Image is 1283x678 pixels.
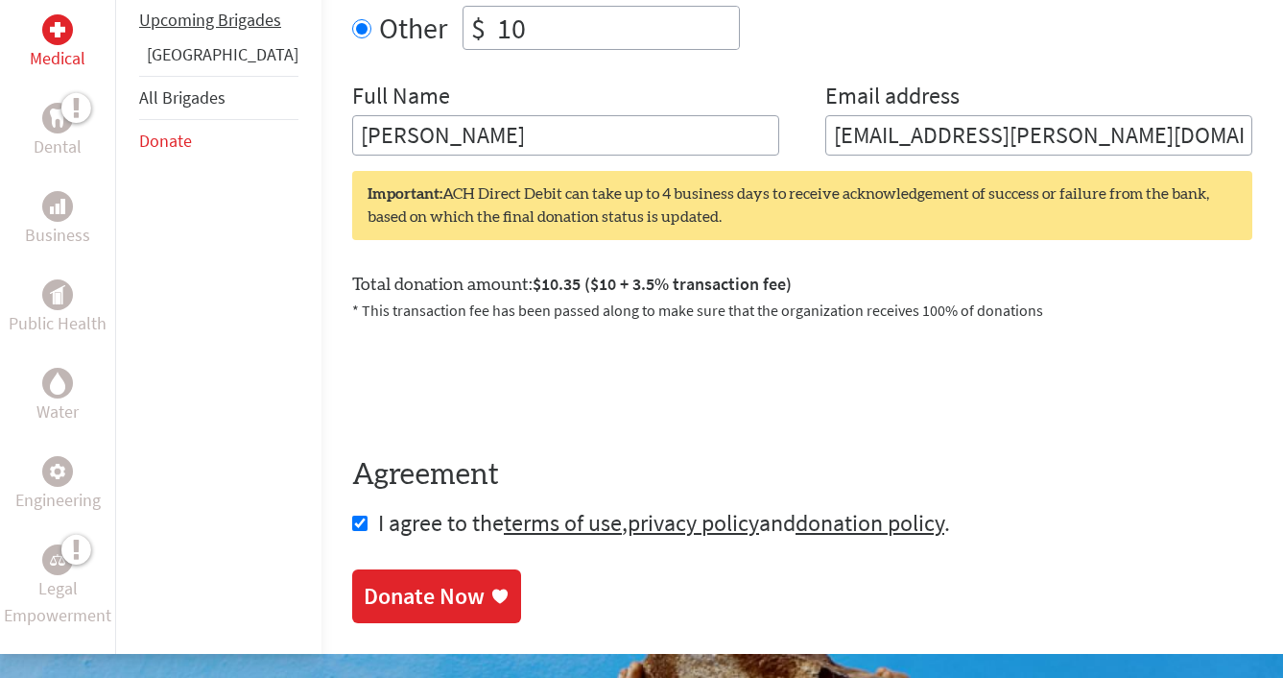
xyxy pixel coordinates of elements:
img: Legal Empowerment [50,555,65,567]
img: Medical [50,23,65,38]
p: Business [25,223,90,250]
a: privacy policy [628,509,759,539]
div: Dental [42,104,73,134]
a: EngineeringEngineering [15,457,101,515]
img: Water [50,374,65,396]
a: [GEOGRAPHIC_DATA] [147,44,298,66]
a: donation policy [796,509,944,539]
label: Full Name [352,82,450,116]
input: Your Email [825,116,1252,157]
span: I agree to the , and . [378,509,950,539]
label: Email address [825,82,960,116]
div: Business [42,192,73,223]
li: All Brigades [139,77,298,121]
label: Total donation amount: [352,272,792,300]
input: Enter Full Name [352,116,779,157]
input: Enter Amount [493,8,739,50]
li: Panama [139,42,298,77]
a: Donate [139,131,192,153]
img: Dental [50,110,65,129]
div: Engineering [42,457,73,488]
p: * This transaction fee has been passed along to make sure that the organization receives 100% of ... [352,300,1252,323]
a: WaterWater [36,369,79,426]
div: Donate Now [364,582,485,613]
a: MedicalMedical [30,15,85,73]
div: $ [463,8,493,50]
div: Water [42,369,73,400]
a: Upcoming Brigades [139,10,281,32]
div: Medical [42,15,73,46]
a: terms of use [504,509,622,539]
span: $10.35 ($10 + 3.5% transaction fee) [533,274,792,296]
a: Public HealthPublic Health [9,280,107,338]
p: Legal Empowerment [4,576,111,630]
h4: Agreement [352,459,1252,494]
div: Legal Empowerment [42,545,73,576]
p: Water [36,400,79,426]
div: ACH Direct Debit can take up to 4 business days to receive acknowledgement of success or failure ... [352,172,1252,241]
p: Public Health [9,311,107,338]
a: All Brigades [139,87,226,109]
a: BusinessBusiness [25,192,90,250]
strong: Important: [368,187,442,203]
a: Donate Now [352,570,521,624]
p: Engineering [15,488,101,515]
label: Other [379,7,447,51]
div: Public Health [42,280,73,311]
img: Engineering [50,465,65,480]
p: Dental [34,134,82,161]
iframe: reCAPTCHA [352,346,644,421]
a: Legal EmpowermentLegal Empowerment [4,545,111,630]
a: DentalDental [34,104,82,161]
img: Public Health [50,286,65,305]
img: Business [50,200,65,215]
p: Medical [30,46,85,73]
li: Donate [139,121,298,163]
